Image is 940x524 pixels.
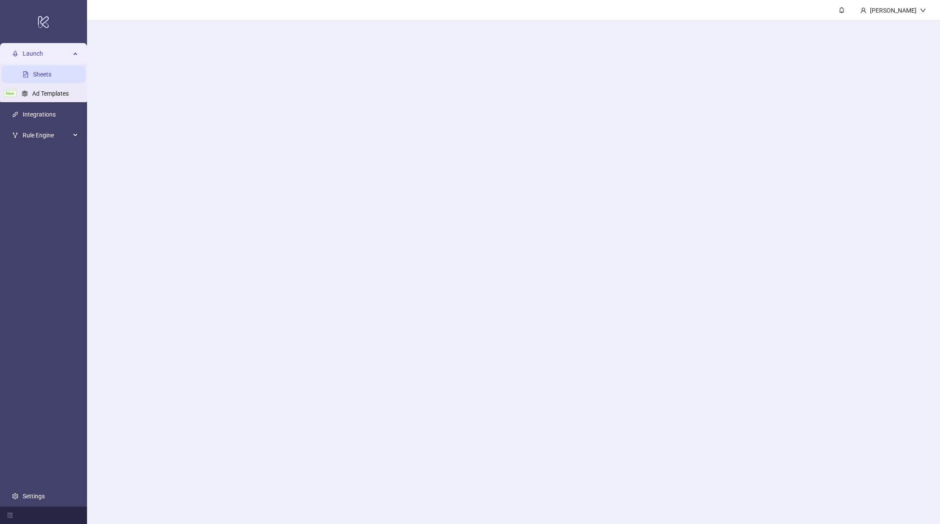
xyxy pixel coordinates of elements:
span: down [920,7,926,13]
a: Integrations [23,111,56,118]
div: [PERSON_NAME] [866,6,920,15]
span: fork [12,132,18,138]
span: user [860,7,866,13]
span: rocket [12,50,18,57]
span: Launch [23,45,70,62]
a: Settings [23,493,45,500]
span: menu-fold [7,512,13,518]
span: Rule Engine [23,127,70,144]
a: Sheets [33,71,51,78]
a: Ad Templates [32,90,69,97]
span: bell [839,7,845,13]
